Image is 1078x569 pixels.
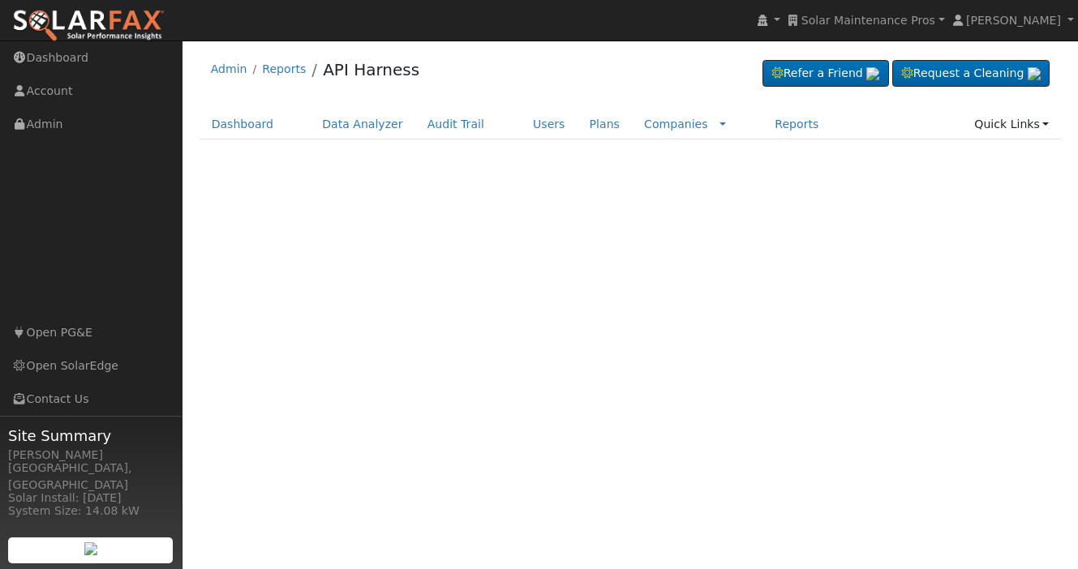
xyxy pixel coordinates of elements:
img: SolarFax [12,9,165,43]
a: Admin [211,62,247,75]
span: Site Summary [8,425,174,447]
span: Solar Maintenance Pros [801,14,935,27]
a: Users [521,109,578,139]
a: Reports [762,109,831,139]
img: retrieve [866,67,879,80]
a: Quick Links [962,109,1061,139]
a: Reports [262,62,306,75]
div: Solar Install: [DATE] [8,490,174,507]
a: API Harness [323,60,419,79]
span: [PERSON_NAME] [966,14,1061,27]
a: Dashboard [200,109,286,139]
a: Plans [578,109,632,139]
div: System Size: 14.08 kW [8,503,174,520]
div: [PERSON_NAME] [8,447,174,464]
div: [GEOGRAPHIC_DATA], [GEOGRAPHIC_DATA] [8,460,174,494]
a: Refer a Friend [762,60,889,88]
a: Data Analyzer [310,109,415,139]
a: Request a Cleaning [892,60,1050,88]
a: Audit Trail [415,109,496,139]
a: Companies [644,118,708,130]
img: retrieve [1028,67,1041,80]
img: retrieve [84,542,97,555]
